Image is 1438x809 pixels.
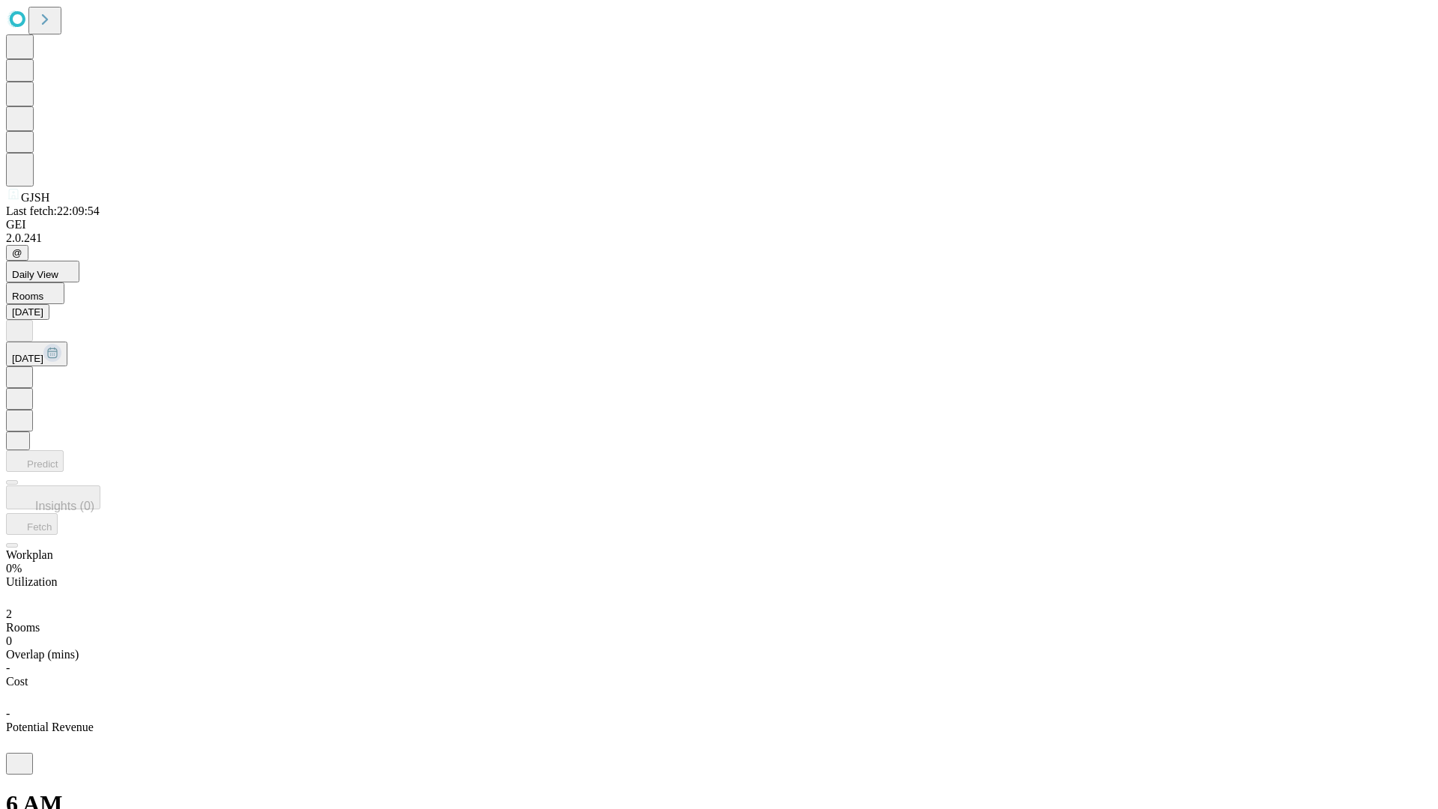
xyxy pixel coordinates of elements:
button: Fetch [6,513,58,535]
div: 2.0.241 [6,231,1432,245]
span: 0 [6,634,12,647]
span: - [6,661,10,674]
span: Potential Revenue [6,721,94,733]
button: [DATE] [6,342,67,366]
span: Rooms [6,621,40,634]
button: Daily View [6,261,79,282]
span: Overlap (mins) [6,648,79,661]
div: GEI [6,218,1432,231]
button: Insights (0) [6,485,100,509]
span: Insights (0) [35,500,94,512]
button: Predict [6,450,64,472]
span: Workplan [6,548,53,561]
span: Daily View [12,269,58,280]
span: GJSH [21,191,49,204]
span: Cost [6,675,28,688]
span: 2 [6,607,12,620]
span: [DATE] [12,353,43,364]
span: @ [12,247,22,258]
span: - [6,707,10,720]
button: [DATE] [6,304,49,320]
span: 0% [6,562,22,575]
span: Rooms [12,291,43,302]
span: Utilization [6,575,57,588]
span: Last fetch: 22:09:54 [6,204,100,217]
button: Rooms [6,282,64,304]
button: @ [6,245,28,261]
